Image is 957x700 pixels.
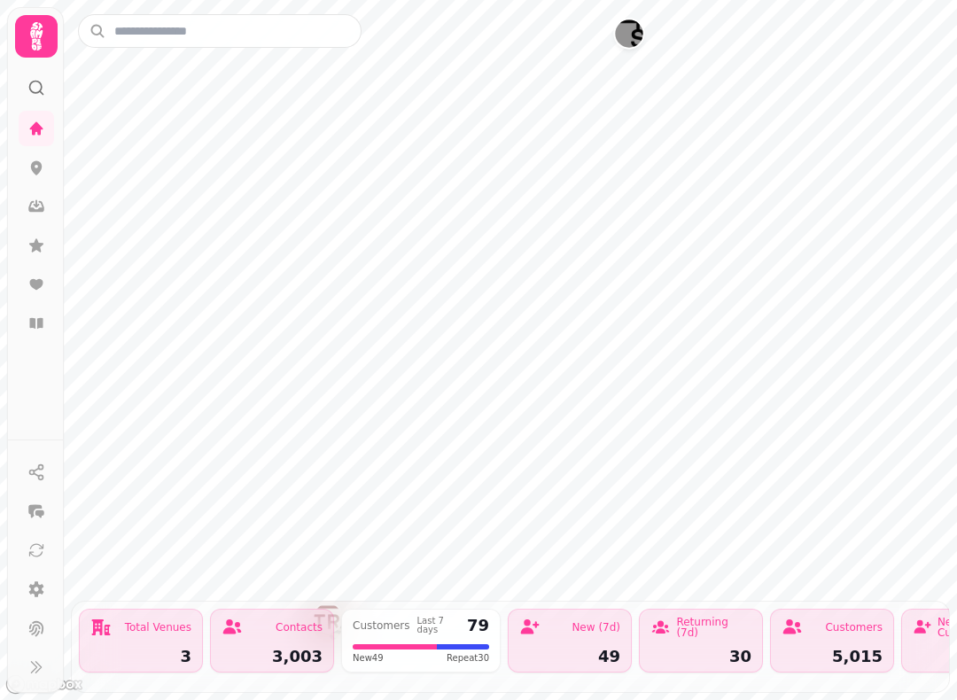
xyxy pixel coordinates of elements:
[276,622,323,633] div: Contacts
[125,622,191,633] div: Total Venues
[353,651,384,665] span: New 49
[825,622,883,633] div: Customers
[222,649,323,665] div: 3,003
[782,649,883,665] div: 5,015
[676,617,751,638] div: Returning (7d)
[5,674,83,695] a: Mapbox logo
[90,649,191,665] div: 3
[650,649,751,665] div: 30
[572,622,620,633] div: New (7d)
[467,618,489,634] div: 79
[519,649,620,665] div: 49
[417,617,460,634] div: Last 7 days
[447,651,489,665] span: Repeat 30
[353,620,410,631] div: Customers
